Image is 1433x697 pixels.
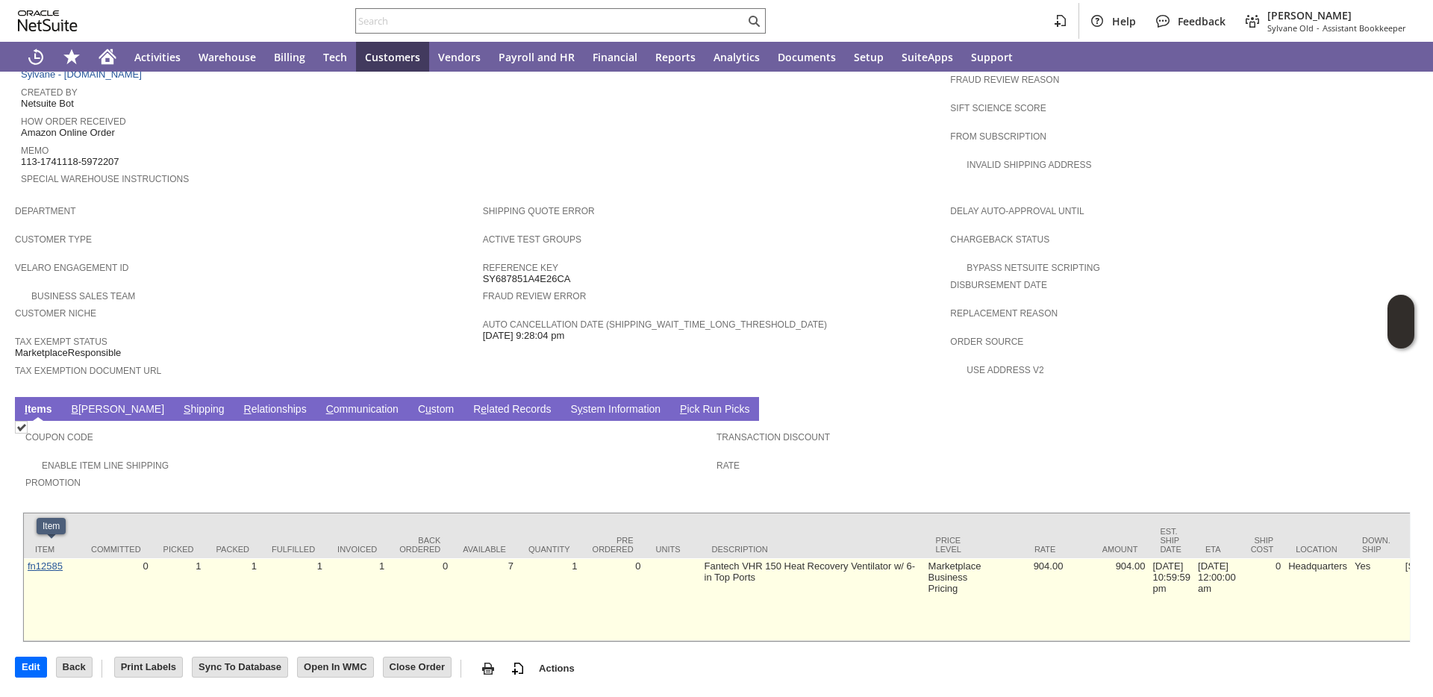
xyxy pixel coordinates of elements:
[1067,558,1149,641] td: 904.00
[950,337,1023,347] a: Order Source
[967,160,1091,170] a: Invalid Shipping Address
[21,127,115,139] span: Amazon Online Order
[68,403,168,417] a: B[PERSON_NAME]
[967,263,1099,273] a: Bypass NetSuite Scripting
[967,365,1043,375] a: Use Address V2
[1351,558,1402,641] td: Yes
[125,42,190,72] a: Activities
[425,403,431,415] span: u
[490,42,584,72] a: Payroll and HR
[950,234,1049,245] a: Chargeback Status
[356,12,745,30] input: Search
[656,545,690,554] div: Units
[438,50,481,64] span: Vendors
[21,87,78,98] a: Created By
[15,421,28,434] img: Checked
[25,403,28,415] span: I
[469,403,555,417] a: Related Records
[21,156,119,168] span: 113-1741118-5972207
[509,660,527,678] img: add-record.svg
[15,366,161,376] a: Tax Exemption Document URL
[1267,8,1406,22] span: [PERSON_NAME]
[902,50,953,64] span: SuiteApps
[483,234,581,245] a: Active Test Groups
[1205,545,1228,554] div: ETA
[1387,322,1414,349] span: Oracle Guided Learning Widget. To move around, please hold and drag
[205,558,260,641] td: 1
[298,657,373,677] input: Open In WMC
[1112,14,1136,28] span: Help
[322,403,402,417] a: Communication
[134,50,181,64] span: Activities
[190,42,265,72] a: Warehouse
[15,206,76,216] a: Department
[483,273,571,285] span: SY687851A4E26CA
[180,403,228,417] a: Shipping
[384,657,451,677] input: Close Order
[1240,558,1285,641] td: 0
[21,403,56,417] a: Items
[481,403,487,415] span: e
[655,50,696,64] span: Reports
[769,42,845,72] a: Documents
[483,319,827,330] a: Auto Cancellation Date (shipping_wait_time_long_threshold_date)
[479,660,497,678] img: print.svg
[388,558,452,641] td: 0
[528,545,570,554] div: Quantity
[323,50,347,64] span: Tech
[414,403,458,417] a: Custom
[54,42,90,72] div: Shortcuts
[1251,536,1274,554] div: Ship Cost
[21,174,189,184] a: Special Warehouse Instructions
[244,403,252,415] span: R
[680,403,687,415] span: P
[1362,536,1390,554] div: Down. Ship
[962,42,1022,72] a: Support
[593,536,634,554] div: Pre Ordered
[15,337,107,347] a: Tax Exempt Status
[21,146,49,156] a: Memo
[21,69,146,80] a: Sylvane - [DOMAIN_NAME]
[1323,22,1406,34] span: Assistant Bookkeeper
[337,545,377,554] div: Invoiced
[240,403,310,417] a: Relationships
[21,116,126,127] a: How Order Received
[15,263,128,273] a: Velaro Engagement ID
[566,403,664,417] a: System Information
[28,560,63,572] a: fn12585
[996,545,1055,554] div: Rate
[971,50,1013,64] span: Support
[1387,295,1414,348] iframe: Click here to launch Oracle Guided Learning Help Panel
[80,558,152,641] td: 0
[950,308,1058,319] a: Replacement reason
[483,291,587,301] a: Fraud Review Error
[1391,400,1409,418] a: Unrolled view on
[1267,22,1314,34] span: Sylvane Old
[326,403,334,415] span: C
[1160,527,1183,554] div: Est. Ship Date
[216,545,249,554] div: Packed
[984,558,1067,641] td: 904.00
[483,263,558,273] a: Reference Key
[593,50,637,64] span: Financial
[701,558,925,641] td: Fantech VHR 150 Heat Recovery Ventilator w/ 6-in Top Ports
[778,50,836,64] span: Documents
[581,558,645,641] td: 0
[265,42,314,72] a: Billing
[72,403,78,415] span: B
[1317,22,1320,34] span: -
[31,291,135,301] a: Business Sales Team
[854,50,884,64] span: Setup
[950,131,1046,142] a: From Subscription
[712,545,914,554] div: Description
[199,50,256,64] span: Warehouse
[57,657,92,677] input: Back
[1284,558,1351,641] td: Headquarters
[483,330,565,342] span: [DATE] 9:28:04 pm
[705,42,769,72] a: Analytics
[745,12,763,30] svg: Search
[845,42,893,72] a: Setup
[365,50,420,64] span: Customers
[90,42,125,72] a: Home
[356,42,429,72] a: Customers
